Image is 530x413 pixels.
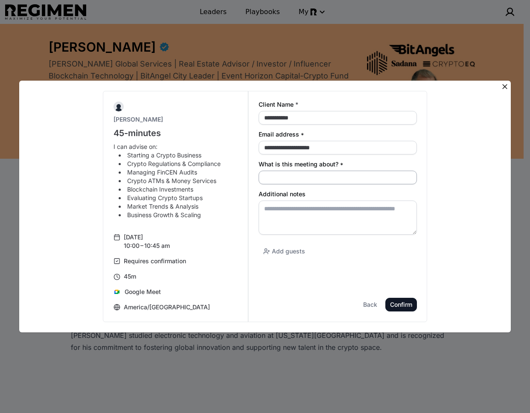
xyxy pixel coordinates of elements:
li: Starting a Crypto Business [119,151,221,160]
div: [DATE] 10:00 – 10:45 am [124,233,170,250]
li: Crypto Regulations & Compliance [119,160,221,168]
div: 45m [124,272,136,281]
div: Requires confirmation [124,257,186,265]
li: Evaluating Crypto Startups [119,194,221,202]
div: America/[GEOGRAPHIC_DATA] [124,303,210,311]
img: Google Meet icon [114,288,120,295]
img: Sheldon Weisfeld [114,102,124,112]
p: I can advise on: [114,143,221,151]
li: Blockchain Investments [119,185,221,194]
p: [PERSON_NAME] [114,115,238,124]
p: Google Meet [125,288,161,296]
span: What is this meeting about? [259,161,338,167]
span: Email address [259,131,299,137]
li: Managing FinCEN Audits [119,168,221,177]
span: Additional notes [259,191,306,197]
h1: 45-minutes [114,127,238,139]
li: Market Trends & Analysis [119,202,221,211]
label: Client Name [259,102,417,108]
span: Add guests [272,248,305,254]
li: Crypto ATMs & Money Services [119,177,221,185]
li: Business Growth & Scaling [119,211,221,219]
